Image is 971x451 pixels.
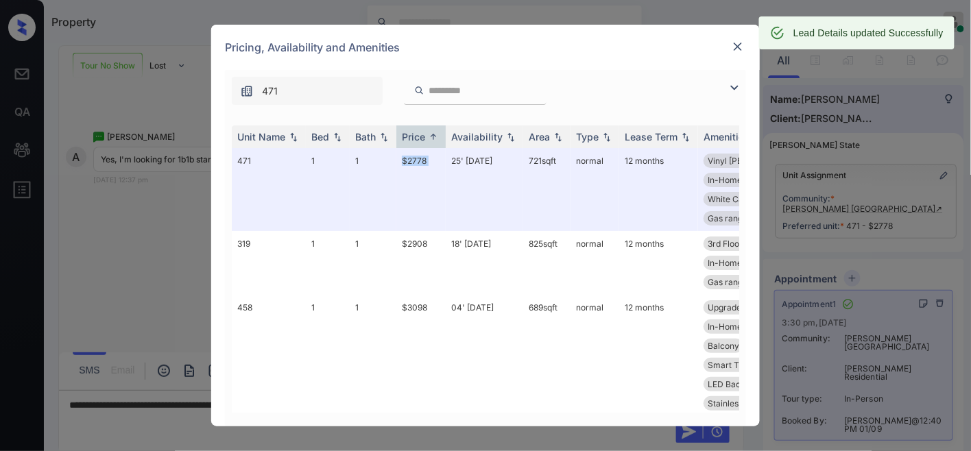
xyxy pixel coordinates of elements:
[708,258,782,268] span: In-Home Washer ...
[571,231,619,295] td: normal
[523,295,571,416] td: 689 sqft
[708,213,747,223] span: Gas range
[529,131,550,143] div: Area
[504,132,518,142] img: sorting
[377,132,391,142] img: sorting
[571,148,619,231] td: normal
[708,194,767,204] span: White Cabinets
[287,132,300,142] img: sorting
[576,131,599,143] div: Type
[232,231,306,295] td: 319
[708,360,782,370] span: Smart Thermosta...
[427,132,440,142] img: sorting
[793,21,944,45] div: Lead Details updated Successfully
[708,321,782,332] span: In-Home Washer ...
[396,231,446,295] td: $2908
[350,295,396,416] td: 1
[619,148,698,231] td: 12 months
[708,302,762,313] span: Upgrades: 1x1
[600,132,614,142] img: sorting
[232,148,306,231] td: 471
[355,131,376,143] div: Bath
[708,341,739,351] span: Balcony
[232,295,306,416] td: 458
[402,131,425,143] div: Price
[619,295,698,416] td: 12 months
[240,84,254,98] img: icon-zuma
[306,231,350,295] td: 1
[523,231,571,295] td: 825 sqft
[446,231,523,295] td: 18' [DATE]
[350,148,396,231] td: 1
[451,131,503,143] div: Availability
[414,84,424,97] img: icon-zuma
[679,132,693,142] img: sorting
[731,40,745,53] img: close
[350,231,396,295] td: 1
[446,148,523,231] td: 25' [DATE]
[704,131,750,143] div: Amenities
[262,84,278,99] span: 471
[708,156,802,166] span: Vinyl [PERSON_NAME]...
[708,239,743,249] span: 3rd Floor
[311,131,329,143] div: Bed
[396,295,446,416] td: $3098
[446,295,523,416] td: 04' [DATE]
[708,175,782,185] span: In-Home Washer ...
[306,148,350,231] td: 1
[306,295,350,416] td: 1
[551,132,565,142] img: sorting
[625,131,678,143] div: Lease Term
[708,277,747,287] span: Gas range
[726,80,743,96] img: icon-zuma
[237,131,285,143] div: Unit Name
[571,295,619,416] td: normal
[619,231,698,295] td: 12 months
[523,148,571,231] td: 721 sqft
[396,148,446,231] td: $2778
[708,379,774,389] span: LED Back-lit Mi...
[331,132,344,142] img: sorting
[708,398,771,409] span: Stainless Steel...
[211,25,760,70] div: Pricing, Availability and Amenities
